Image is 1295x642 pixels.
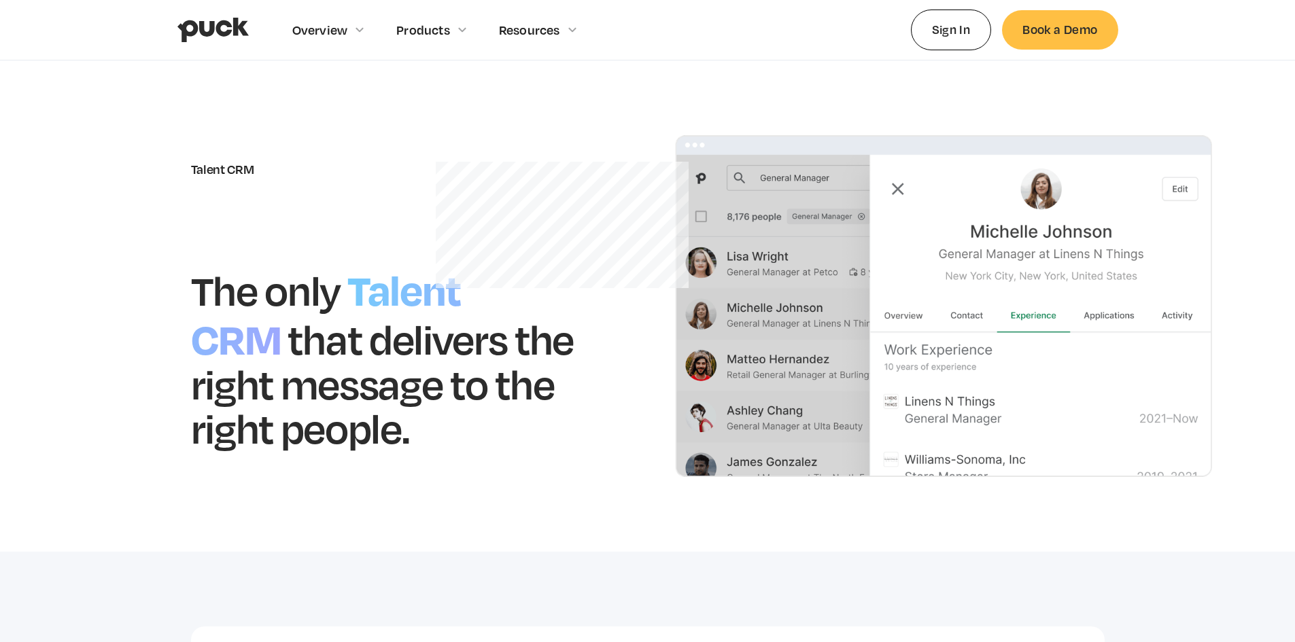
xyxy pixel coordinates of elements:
[191,259,461,366] h1: Talent CRM
[396,22,450,37] div: Products
[1002,10,1118,49] a: Book a Demo
[191,313,574,454] h1: that delivers the right message to the right people.
[911,10,992,50] a: Sign In
[292,22,348,37] div: Overview
[191,162,621,177] div: Talent CRM
[191,264,341,315] h1: The only
[499,22,560,37] div: Resources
